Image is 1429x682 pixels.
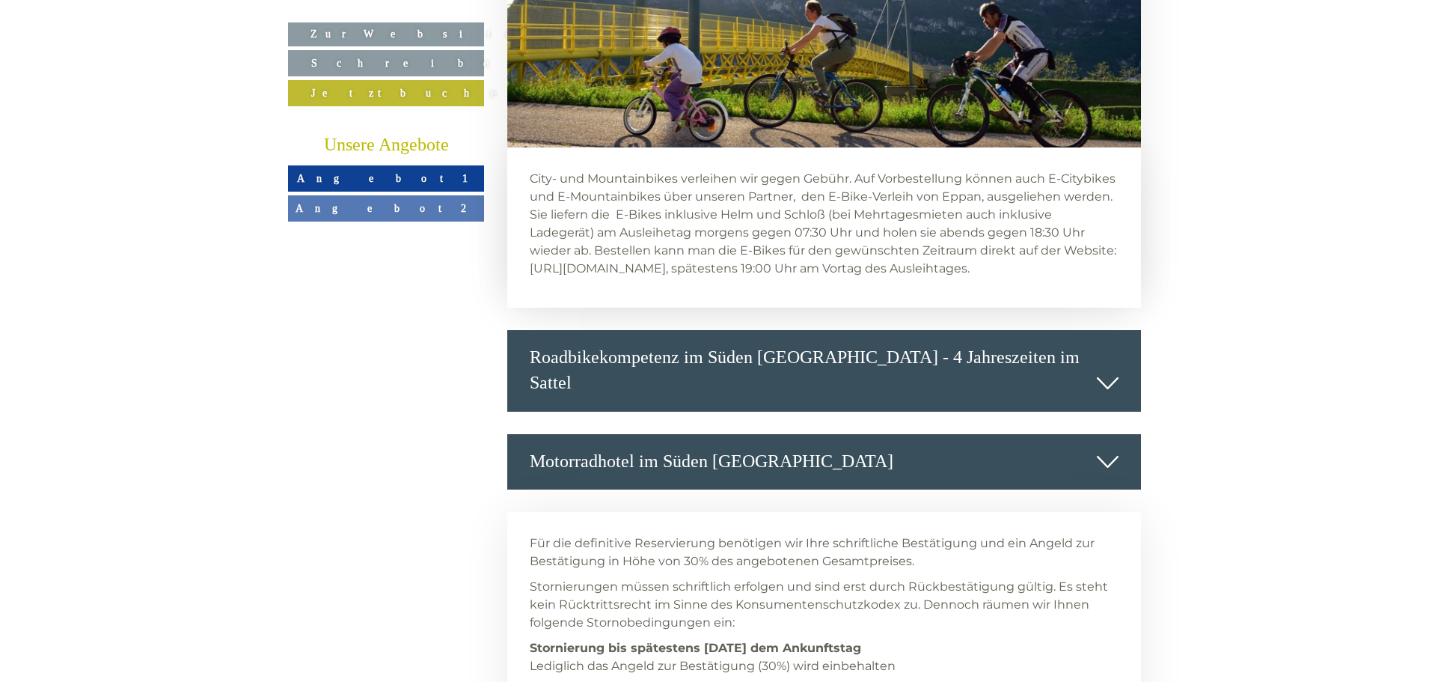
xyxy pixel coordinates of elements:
[507,330,1142,412] div: Roadbikekompetenz im Süden [GEOGRAPHIC_DATA] - 4 Jahreszeiten im Sattel
[530,641,861,655] strong: Stornierung bis spätestens [DATE] dem Ankunftstag
[288,80,484,106] a: Jetzt buchen
[530,535,1119,570] p: Für die definitive Reservierung benötigen wir Ihre schriftliche Bestätigung und ein Angeld zur Be...
[217,123,567,133] small: 09:01
[288,133,484,158] div: Unsere Angebote
[22,275,373,285] small: 09:21
[288,22,484,46] a: Zur Website
[297,172,475,184] span: Angebot 1
[530,639,1119,675] p: Lediglich das Angeld zur Bestätigung (30%) wird einbehalten
[22,143,373,155] div: [GEOGRAPHIC_DATA]
[266,4,324,29] div: [DATE]
[296,202,477,214] span: Angebot 2
[405,395,590,421] button: Senden
[530,578,1119,632] p: Stornierungen müssen schriftlich erfolgen und sind erst durch Rückbestätigung gültig. Es steht ke...
[11,140,380,288] div: Guten [DATE] [PERSON_NAME], Gerne bestätigen wir Ihnen die 3 EZ nebeneinander. vom DZ/Suite mit g...
[530,170,1119,278] p: City- und Mountainbikes verleihen wir gegen Gebühr. Auf Vorbestellung können auch E-Citybikes und...
[507,434,1142,490] div: Motorradhotel im Süden [GEOGRAPHIC_DATA]
[288,50,484,76] a: Schreiben Sie uns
